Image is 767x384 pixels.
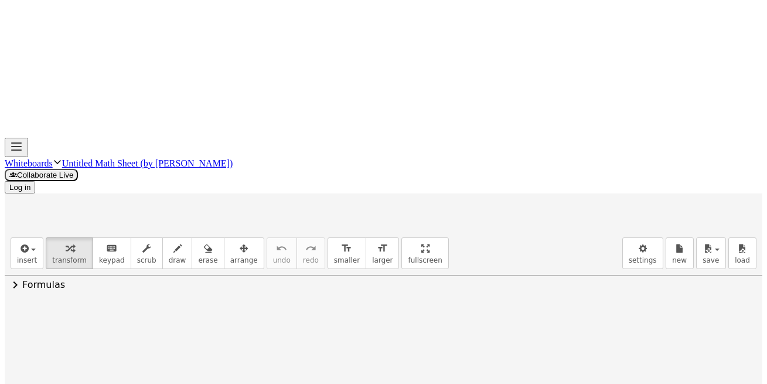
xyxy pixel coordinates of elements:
button: keyboardkeypad [93,237,131,269]
i: format_size [377,242,388,256]
button: chevron_rightFormulas [5,276,762,294]
span: undo [273,256,291,264]
span: new [672,256,687,264]
button: undoundo [267,237,297,269]
span: larger [372,256,393,264]
button: redoredo [296,237,325,269]
i: undo [276,242,287,256]
a: Untitled Math Sheet (by [PERSON_NAME]) [62,158,233,168]
button: transform [46,237,93,269]
span: save [703,256,719,264]
span: Collaborate Live [9,171,73,179]
button: settings [622,237,663,269]
button: scrub [131,237,163,269]
span: scrub [137,256,156,264]
button: load [728,237,756,269]
button: insert [11,237,43,269]
span: load [735,256,750,264]
button: save [696,237,726,269]
span: arrange [230,256,258,264]
span: insert [17,256,37,264]
span: keypad [99,256,125,264]
i: format_size [341,242,352,256]
span: erase [198,256,217,264]
button: Collaborate Live [5,169,78,181]
button: format_sizelarger [366,237,399,269]
a: Whiteboards [5,158,53,168]
button: Log in [5,181,35,193]
span: smaller [334,256,360,264]
button: Toggle navigation [5,138,28,157]
button: new [666,237,694,269]
button: format_sizesmaller [328,237,366,269]
span: fullscreen [408,256,442,264]
i: redo [305,242,316,256]
span: chevron_right [8,278,22,292]
i: keyboard [106,242,117,256]
span: redo [303,256,319,264]
button: erase [192,237,224,269]
button: fullscreen [401,237,448,269]
span: draw [169,256,186,264]
button: arrange [224,237,264,269]
span: settings [629,256,657,264]
span: transform [52,256,87,264]
button: draw [162,237,193,269]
